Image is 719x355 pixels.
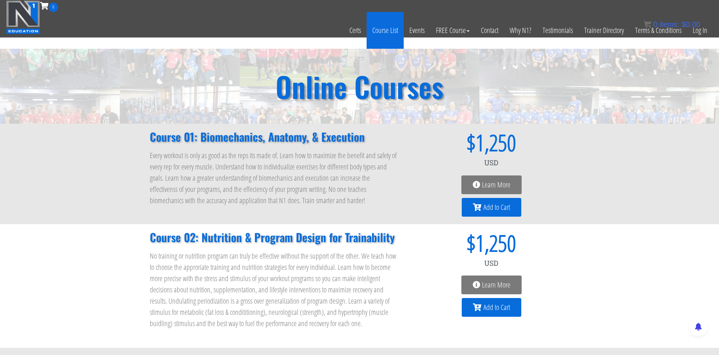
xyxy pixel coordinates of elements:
a: Course List [367,12,404,49]
span: Learn More [482,181,510,189]
a: Learn More [461,175,522,194]
a: Learn More [461,276,522,294]
div: USD [413,254,569,272]
span: 0 [653,20,657,28]
a: Add to Cart [462,298,521,317]
img: icon11.png [644,21,651,28]
a: Terms & Conditions [629,12,687,49]
img: n1-education [6,0,40,34]
a: Add to Cart [462,198,521,217]
h2: Course 01: Biomechanics, Anatomy, & Execution [150,131,398,142]
a: Contact [475,12,504,49]
a: 0 items: $0.00 [644,20,700,28]
h2: Online Courses [276,72,443,100]
span: 1,250 [476,131,516,154]
span: $ [413,232,476,254]
span: 0 [49,3,58,12]
h2: Course 02: Nutrition & Program Design for Trainability [150,232,398,243]
a: Certs [344,12,367,49]
span: Learn More [482,281,510,289]
bdi: 0.00 [682,20,700,28]
span: Add to Cart [483,304,510,311]
span: Add to Cart [483,204,510,211]
span: $ [682,20,686,28]
div: USD [413,154,569,172]
a: Testimonials [537,12,579,49]
p: No training or nutrition program can truly be effective without the support of the other. We teac... [150,250,398,329]
span: items: [659,20,679,28]
a: Log In [687,12,713,49]
a: Events [404,12,430,49]
span: 1,250 [476,232,516,254]
a: Trainer Directory [579,12,629,49]
a: 0 [40,1,58,11]
a: FREE Course [430,12,475,49]
span: $ [413,131,476,154]
p: Every workout is only as good as the reps its made of. Learn how to maximize the benefit and safe... [150,150,398,206]
a: Why N1? [504,12,537,49]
